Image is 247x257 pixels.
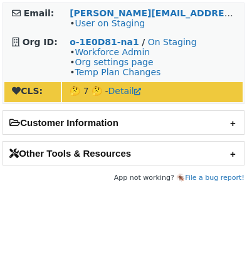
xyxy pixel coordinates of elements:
[75,47,150,57] a: Workforce Admin
[70,18,145,28] span: •
[23,37,58,47] strong: Org ID:
[108,86,141,96] a: Detail
[3,111,244,134] h2: Customer Information
[142,37,145,47] strong: /
[148,37,197,47] a: On Staging
[70,37,139,47] a: o-1E0D81-na1
[24,8,55,18] strong: Email:
[3,142,244,165] h2: Other Tools & Resources
[75,57,153,67] a: Org settings page
[75,18,145,28] a: User on Staging
[12,86,43,96] strong: CLS:
[70,47,160,77] span: • • •
[3,172,244,184] footer: App not working? 🪳
[62,82,243,102] td: 🤔 7 🤔 -
[185,174,244,182] a: File a bug report!
[75,67,160,77] a: Temp Plan Changes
